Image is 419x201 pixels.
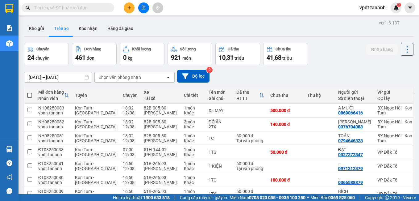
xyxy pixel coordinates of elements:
button: Nhập hàng [366,44,398,55]
span: question-circle [6,160,12,166]
span: file-add [141,6,146,10]
button: plus [124,2,135,13]
th: Toggle SortBy [35,87,72,104]
div: 82B-005.80 [144,119,178,124]
div: 16:50 [123,175,138,180]
div: [PERSON_NAME] [144,166,178,171]
div: Mã đơn hàng [38,90,64,95]
div: TC [209,136,230,141]
span: search [26,6,30,10]
span: 0 [123,54,127,61]
img: icon-new-feature [393,5,399,11]
span: Hỗ trợ kỹ thuật: [113,194,170,201]
span: Miền Nam [230,194,305,201]
div: 0971312379 [338,166,363,171]
div: Chuyến [123,93,138,98]
div: Thu hộ [307,93,332,98]
div: 12/08 [123,180,138,185]
span: message [6,188,12,194]
span: 41,68 [267,54,281,61]
div: Tuyến [75,93,117,98]
div: 51H-144.02 [144,147,178,152]
div: [PERSON_NAME] [144,138,178,143]
div: TOÁN [338,133,371,138]
span: triệu [234,56,244,61]
button: Bộ lọc [177,70,209,83]
div: 100.000 đ [270,177,301,182]
span: Kon Tum - [GEOGRAPHIC_DATA] [75,189,117,199]
svg: open [166,75,171,80]
div: Tài xế [144,96,178,101]
div: 60.000 đ [236,133,264,138]
span: caret-down [407,5,413,11]
img: warehouse-icon [6,146,13,152]
div: NH08250081 [38,133,69,138]
div: [PERSON_NAME] [144,110,178,115]
button: caret-down [404,2,415,13]
sup: 2 [206,67,213,73]
div: vpnh.tananh [38,138,69,143]
div: [PERSON_NAME] [144,152,178,157]
span: vpdt.tananh [355,4,391,11]
div: 51B-266.93 [144,161,178,166]
div: VP Đắk Tô [377,191,417,196]
span: kg [128,56,132,61]
div: ĐT08250040 [38,175,69,180]
div: ĐC lấy [377,96,413,101]
span: 461 [75,54,85,61]
div: Khác [184,138,202,143]
div: Số điện thoại [338,96,371,101]
button: Trên xe [49,21,74,36]
div: BX Ngọc Hồi - Kon Tum [377,119,417,129]
div: A MƯỜI [338,105,371,110]
button: Số lượng921món [168,43,212,65]
div: Khác [184,180,202,185]
div: ĐT08250038 [38,147,69,152]
div: . [338,161,371,166]
div: 0829462686 [338,194,363,199]
div: 500.000 đ [270,108,301,113]
div: Tại văn phòng [236,138,264,143]
span: triệu [282,56,292,61]
div: Khác [184,124,202,129]
div: 16:50 [123,161,138,166]
div: BX Ngọc Hồi - Kon Tum [377,133,417,143]
span: 1 [398,3,400,7]
div: Chọn văn phòng nhận [98,74,141,80]
div: 0376704083 [338,124,363,129]
div: 0869066416 [338,110,363,115]
span: 10,31 [219,54,234,61]
div: 1 KIỆN [209,164,230,169]
button: Chuyến24chuyến [24,43,69,65]
span: | [359,194,360,201]
div: 140.000 đ [270,122,301,127]
div: ĐT08250039 [38,189,69,194]
div: HTTT [236,96,259,101]
div: vpdt.tananh [38,166,69,171]
div: 18:02 [123,133,138,138]
div: vpdt.tananh [38,180,69,185]
sup: 1 [397,3,401,7]
div: Chưa thu [270,93,301,98]
div: 12/08 [123,152,138,157]
button: aim [152,2,163,13]
div: vpdt.tananh [38,152,69,157]
div: Chuyến [36,47,49,51]
div: 12/08 [123,110,138,115]
div: 1TG [209,150,230,155]
div: 82B-005.80 [144,105,178,110]
span: món [182,56,191,61]
div: 2 món [184,119,202,124]
div: ĐẠT [338,147,371,152]
div: 1 món [184,175,202,180]
div: VP Đắk Tô [377,150,417,155]
div: VP gửi [377,90,413,95]
img: warehouse-icon [6,40,13,47]
span: 24 [27,54,34,61]
span: copyright [385,195,389,200]
div: Tại văn phòng [236,166,264,171]
div: 50.000 đ [270,150,301,155]
div: 82B-005.80 [144,133,178,138]
button: Đơn hàng461đơn [72,43,117,65]
div: Khác [184,110,202,115]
